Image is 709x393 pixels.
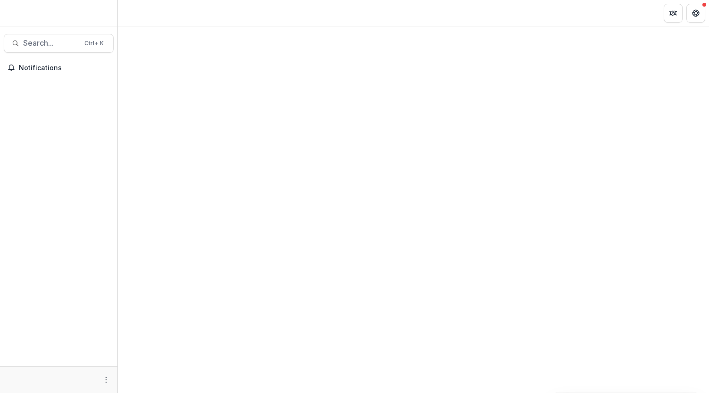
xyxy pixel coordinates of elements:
button: More [100,374,112,385]
span: Search... [23,39,79,48]
button: Partners [664,4,683,23]
nav: breadcrumb [122,6,162,20]
button: Get Help [686,4,705,23]
button: Notifications [4,60,114,75]
div: Ctrl + K [82,38,106,49]
span: Notifications [19,64,110,72]
button: Search... [4,34,114,53]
